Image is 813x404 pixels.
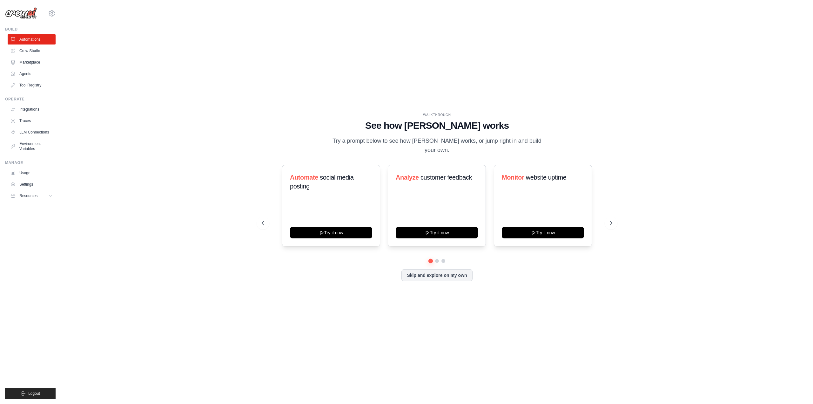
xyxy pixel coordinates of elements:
p: Try a prompt below to see how [PERSON_NAME] works, or jump right in and build your own. [330,136,544,155]
span: social media posting [290,174,354,190]
a: Automations [8,34,56,45]
div: Manage [5,160,56,165]
span: customer feedback [420,174,472,181]
button: Skip and explore on my own [401,269,472,281]
a: Traces [8,116,56,126]
a: LLM Connections [8,127,56,137]
button: Try it now [290,227,372,238]
h1: See how [PERSON_NAME] works [262,120,612,131]
a: Tool Registry [8,80,56,90]
a: Crew Studio [8,46,56,56]
button: Logout [5,388,56,399]
a: Usage [8,168,56,178]
a: Environment Variables [8,139,56,154]
a: Settings [8,179,56,189]
div: Operate [5,97,56,102]
img: Logo [5,7,37,19]
span: Automate [290,174,318,181]
button: Try it now [502,227,584,238]
button: Resources [8,191,56,201]
div: Build [5,27,56,32]
span: Logout [28,391,40,396]
a: Integrations [8,104,56,114]
a: Marketplace [8,57,56,67]
span: Resources [19,193,37,198]
span: Monitor [502,174,524,181]
span: Analyze [396,174,419,181]
button: Try it now [396,227,478,238]
a: Agents [8,69,56,79]
div: WALKTHROUGH [262,113,612,117]
span: website uptime [526,174,566,181]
